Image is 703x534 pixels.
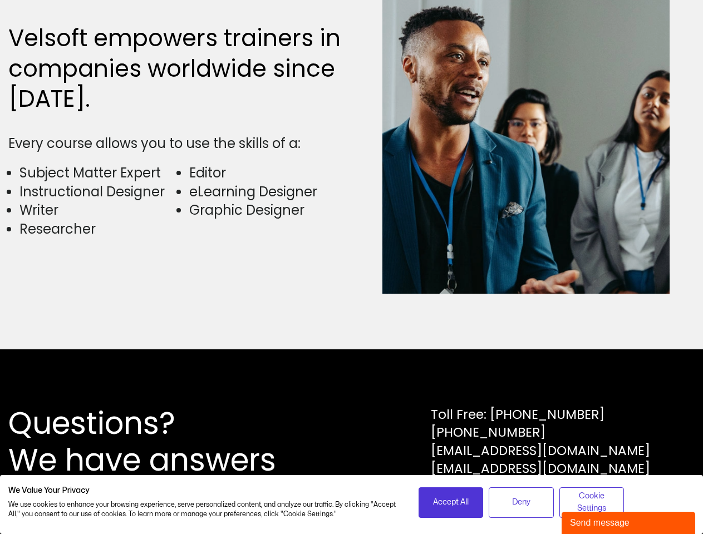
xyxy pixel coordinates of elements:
[8,486,402,496] h2: We Value Your Privacy
[8,405,316,478] h2: Questions? We have answers
[189,201,346,220] li: Graphic Designer
[19,220,176,239] li: Researcher
[559,487,625,518] button: Adjust cookie preferences
[431,406,650,477] div: Toll Free: [PHONE_NUMBER] [PHONE_NUMBER] [EMAIL_ADDRESS][DOMAIN_NAME] [EMAIL_ADDRESS][DOMAIN_NAME]
[512,496,530,508] span: Deny
[562,510,697,534] iframe: chat widget
[567,490,617,515] span: Cookie Settings
[189,182,346,201] li: eLearning Designer
[19,201,176,220] li: Writer
[8,500,402,519] p: We use cookies to enhance your browsing experience, serve personalized content, and analyze our t...
[8,23,346,115] h2: Velsoft empowers trainers in companies worldwide since [DATE].
[433,496,469,508] span: Accept All
[19,164,176,182] li: Subject Matter Expert
[8,134,346,153] div: Every course allows you to use the skills of a:
[189,164,346,182] li: Editor
[19,182,176,201] li: Instructional Designer
[489,487,554,518] button: Deny all cookies
[419,487,484,518] button: Accept all cookies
